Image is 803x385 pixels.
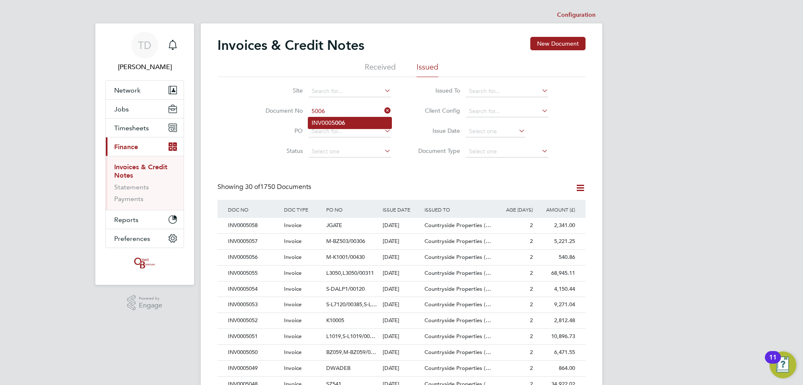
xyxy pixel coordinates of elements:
[284,238,302,245] span: Invoice
[425,333,491,340] span: Countryside Properties (…
[530,238,533,245] span: 2
[466,85,548,97] input: Search for...
[226,313,282,328] div: INV0005052
[530,253,533,261] span: 2
[769,357,777,368] div: 11
[245,183,260,191] span: 30 of
[381,361,423,376] div: [DATE]
[308,117,391,129] li: INV000
[535,329,577,344] div: 10,896.73
[95,23,194,285] nav: Main navigation
[284,222,302,229] span: Invoice
[326,285,365,292] span: S-DALP1/00120
[530,349,533,356] span: 2
[284,317,302,324] span: Invoice
[530,222,533,229] span: 2
[381,313,423,328] div: [DATE]
[412,127,460,134] label: Issue Date
[324,200,380,219] div: PO NO
[226,361,282,376] div: INV0005049
[535,345,577,360] div: 6,471.55
[326,349,376,356] span: BZ059,M-BZ059/0…
[326,269,374,276] span: L3050,L3050/00311
[530,333,533,340] span: 2
[365,62,396,77] li: Received
[425,269,491,276] span: Countryside Properties (…
[284,269,302,276] span: Invoice
[530,37,586,50] button: New Document
[530,285,533,292] span: 2
[255,127,303,134] label: PO
[381,234,423,249] div: [DATE]
[226,329,282,344] div: INV0005051
[309,126,391,137] input: Search for...
[114,235,150,243] span: Preferences
[530,269,533,276] span: 2
[106,137,184,156] button: Finance
[226,250,282,265] div: INV0005056
[105,256,184,270] a: Go to home page
[114,124,149,132] span: Timesheets
[326,238,365,245] span: M-BZ503/00306
[381,282,423,297] div: [DATE]
[425,222,491,229] span: Countryside Properties (…
[425,317,491,324] span: Countryside Properties (…
[425,238,491,245] span: Countryside Properties (…
[226,282,282,297] div: INV0005054
[309,106,391,117] input: Search for...
[226,297,282,313] div: INV0005053
[493,200,535,219] div: AGE (DAYS)
[381,250,423,265] div: [DATE]
[284,285,302,292] span: Invoice
[326,333,375,340] span: L1019,S-L1019/00…
[326,222,342,229] span: JGATE
[284,349,302,356] span: Invoice
[326,364,350,372] span: DWADEB
[255,87,303,94] label: Site
[417,62,438,77] li: Issued
[255,147,303,155] label: Status
[105,62,184,72] span: Tanya Dartnell
[381,218,423,233] div: [DATE]
[106,210,184,229] button: Reports
[226,266,282,281] div: INV0005055
[412,147,460,155] label: Document Type
[530,317,533,324] span: 2
[114,195,143,203] a: Payments
[381,345,423,360] div: [DATE]
[114,163,167,179] a: Invoices & Credit Notes
[106,81,184,99] button: Network
[412,87,460,94] label: Issued To
[139,295,162,302] span: Powered by
[309,85,391,97] input: Search for...
[332,119,345,127] b: 5006
[326,317,344,324] span: K10005
[535,218,577,233] div: 2,341.00
[226,218,282,233] div: INV0005058
[381,329,423,344] div: [DATE]
[226,345,282,360] div: INV0005050
[535,313,577,328] div: 2,812.48
[535,234,577,249] div: 5,221.25
[381,200,423,219] div: ISSUE DATE
[309,146,391,158] input: Select one
[466,146,548,158] input: Select one
[106,156,184,210] div: Finance
[284,301,302,308] span: Invoice
[535,282,577,297] div: 4,150.44
[530,364,533,372] span: 2
[466,106,548,117] input: Search for...
[255,107,303,114] label: Document No
[535,361,577,376] div: 864.00
[535,266,577,281] div: 68,945.11
[282,200,324,219] div: DOC TYPE
[326,253,365,261] span: M-K1001/00430
[138,40,151,51] span: TD
[530,301,533,308] span: 2
[422,200,493,219] div: ISSUED TO
[105,32,184,72] a: TD[PERSON_NAME]
[226,200,282,219] div: DOC NO
[326,301,377,308] span: S-L7120/00385,S-L…
[114,183,149,191] a: Statements
[226,234,282,249] div: INV0005057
